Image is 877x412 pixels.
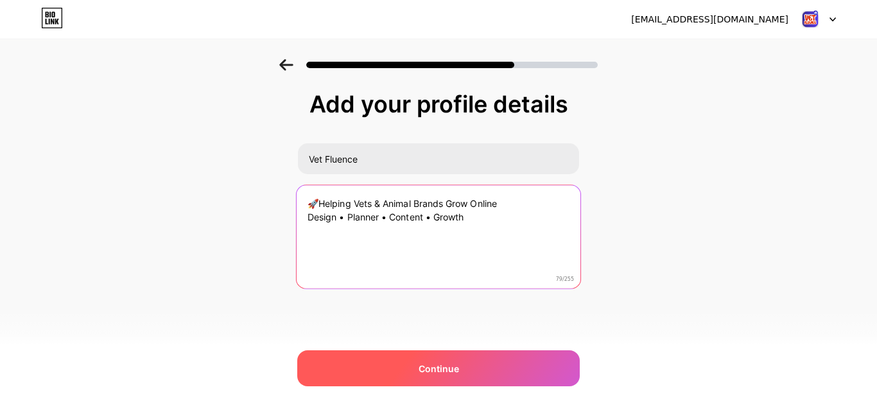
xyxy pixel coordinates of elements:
div: [EMAIL_ADDRESS][DOMAIN_NAME] [631,13,788,26]
span: Continue [419,362,459,375]
input: Your name [298,143,579,174]
div: Add your profile details [304,91,573,117]
span: 79/255 [556,276,574,283]
img: Vet Fluence [798,7,822,31]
